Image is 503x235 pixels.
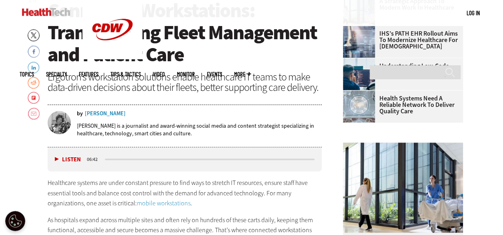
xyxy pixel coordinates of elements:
img: Health workers in a modern hospital [343,143,463,233]
a: MonITor [177,71,195,77]
div: duration [86,156,104,163]
div: User menu [467,9,480,17]
div: Ergotron’s workstation solutions enable healthcare IT teams to make data-driven decisions about t... [48,72,322,92]
p: [PERSON_NAME] is a journalist and award-winning social media and content strategist specializing ... [77,122,322,137]
div: Cookie Settings [5,211,25,231]
span: Specialty [46,71,67,77]
button: Open Preferences [5,211,25,231]
p: Healthcare systems are under constant pressure to find ways to stretch IT resources, ensure staff... [48,178,322,209]
img: Donna Marbury [48,111,71,134]
a: Video [153,71,165,77]
a: Coworkers coding [343,58,379,64]
a: Healthcare networking [343,90,379,97]
span: by [77,111,83,116]
a: Events [207,71,222,77]
a: Tips & Tactics [110,71,141,77]
img: Home [22,8,70,16]
img: Healthcare networking [343,90,375,123]
span: More [234,71,251,77]
a: mobile workstations [137,199,190,207]
a: Health Systems Need a Reliable Network To Deliver Quality Care [343,95,458,114]
img: Coworkers coding [343,58,375,90]
button: Listen [55,157,81,163]
a: [PERSON_NAME] [85,111,126,116]
a: CDW [82,53,142,61]
a: Features [79,71,98,77]
span: Topics [20,71,34,77]
a: Log in [467,9,480,16]
div: media player [48,147,322,171]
